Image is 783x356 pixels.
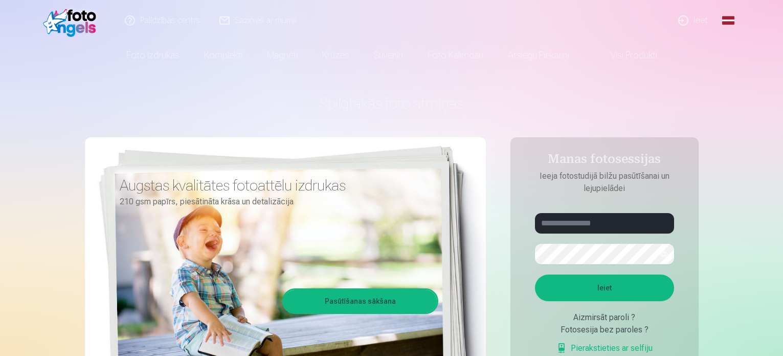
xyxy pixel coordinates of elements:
img: /fa1 [43,4,102,37]
h4: Manas fotosessijas [525,152,684,170]
div: Aizmirsāt paroli ? [535,311,674,324]
a: Foto kalendāri [415,41,496,70]
h1: Spilgtākās foto atmiņas [85,94,699,113]
a: Pierakstieties ar selfiju [556,342,653,354]
a: Suvenīri [361,41,415,70]
h3: Augstas kvalitātes fotoattēlu izdrukas [120,176,431,195]
a: Komplekti [192,41,255,70]
p: 210 gsm papīrs, piesātināta krāsa un detalizācija [120,195,431,209]
p: Ieeja fotostudijā bilžu pasūtīšanai un lejupielādei [525,170,684,195]
a: Magnēti [255,41,310,70]
a: Foto izdrukas [114,41,192,70]
a: Pasūtīšanas sākšana [284,290,437,312]
div: Fotosesija bez paroles ? [535,324,674,336]
a: Krūzes [310,41,361,70]
a: Atslēgu piekariņi [496,41,581,70]
a: Visi produkti [581,41,669,70]
button: Ieiet [535,275,674,301]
